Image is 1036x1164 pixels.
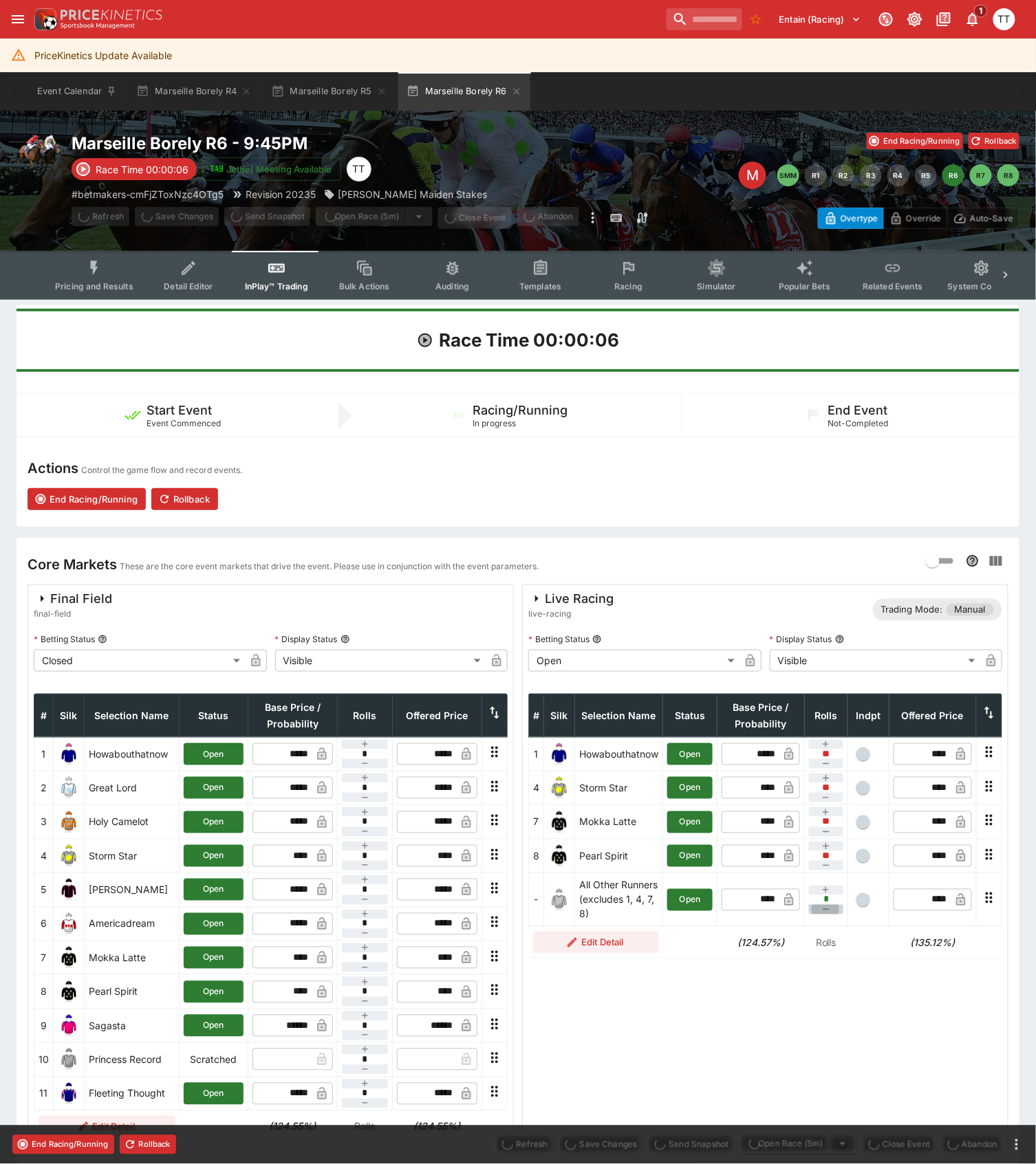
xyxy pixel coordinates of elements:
[339,281,390,292] span: Bulk Actions
[439,329,619,352] h1: Race Time 00:00:06
[805,694,848,737] th: Rolls
[58,913,80,935] img: runner 6
[34,737,54,771] td: 1
[58,743,80,765] img: runner 1
[519,281,561,292] span: Templates
[85,975,180,1009] td: Pearl Spirit
[663,694,717,737] th: Status
[29,72,125,111] button: Event Calendar
[473,402,568,418] h5: Racing/Running
[915,164,937,186] button: R5
[397,1119,478,1134] h6: (124.55%)
[120,560,539,573] p: These are the core event markets that drive the event. Please use in conjunction with the event p...
[906,211,941,226] p: Override
[770,633,832,645] p: Display Status
[473,418,517,428] span: In progress
[529,737,544,771] td: 1
[30,6,58,33] img: PriceKinetics Logo
[592,635,602,644] button: Betting Status
[34,43,172,68] div: PriceKinetics Update Available
[12,1135,114,1154] button: End Racing/Running
[147,402,212,418] h5: Start Event
[544,694,575,737] th: Silk
[245,281,308,292] span: InPlay™ Trading
[548,811,570,833] img: runner 7
[585,207,601,229] button: more
[809,936,844,950] p: Rolls
[960,7,985,32] button: Notifications
[58,777,80,799] img: runner 2
[28,459,78,477] h4: Actions
[184,913,244,935] button: Open
[970,164,992,186] button: R7
[316,207,433,226] div: split button
[435,281,469,292] span: Auditing
[805,164,827,186] button: R1
[85,873,180,907] td: [PERSON_NAME]
[17,133,61,177] img: horse_racing.png
[275,650,486,672] div: Visible
[993,8,1015,30] div: Tala Taufale
[828,418,888,428] span: Not-Completed
[34,975,54,1009] td: 8
[44,251,992,300] div: Event type filters
[722,936,801,950] h6: (124.57%)
[974,4,989,18] span: 1
[341,635,350,644] button: Display Status
[575,771,663,805] td: Storm Star
[529,873,544,927] td: -
[667,8,742,30] input: search
[931,7,956,32] button: Documentation
[835,635,845,644] button: Display Status
[698,281,736,292] span: Simulator
[338,694,393,737] th: Rolls
[881,603,943,617] p: Trading Mode:
[34,907,54,941] td: 6
[779,281,830,292] span: Popular Bets
[548,845,570,867] img: runner 8
[860,164,882,186] button: R3
[529,805,544,839] td: 7
[184,811,244,833] button: Open
[575,737,663,771] td: Howabouthatnow
[6,7,30,32] button: open drawer
[941,1136,1003,1150] span: Mark an event as closed and abandoned.
[34,607,112,621] span: final-field
[210,162,224,176] img: jetbet-logo.svg
[529,839,544,872] td: 8
[58,981,80,1003] img: runner 8
[184,947,244,969] button: Open
[275,633,338,645] p: Display Status
[85,771,180,805] td: Great Lord
[72,187,224,201] p: Copy To Clipboard
[85,805,180,839] td: Holy Camelot
[34,650,245,672] div: Closed
[739,162,766,189] div: Edit Meeting
[34,805,54,839] td: 3
[34,1043,54,1077] td: 10
[85,839,180,872] td: Storm Star
[667,845,713,867] button: Open
[528,650,740,672] div: Open
[548,777,570,799] img: runner 4
[184,879,244,901] button: Open
[942,164,964,186] button: R6
[528,633,590,645] p: Betting Status
[128,72,260,111] button: Marseille Borely R4
[863,281,922,292] span: Related Events
[342,1119,389,1134] p: Rolls
[85,1043,180,1077] td: Princess Record
[34,1077,54,1110] td: 11
[184,743,244,765] button: Open
[989,4,1019,34] button: Tala Taufale
[28,488,146,510] button: End Racing/Running
[969,133,1019,149] button: Rollback
[777,164,799,186] button: SMM
[575,839,663,872] td: Pearl Spirit
[58,845,80,867] img: runner 4
[34,873,54,907] td: 5
[889,694,977,737] th: Offered Price
[184,1053,244,1067] p: Scratched
[548,743,570,765] img: runner 1
[184,1015,244,1037] button: Open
